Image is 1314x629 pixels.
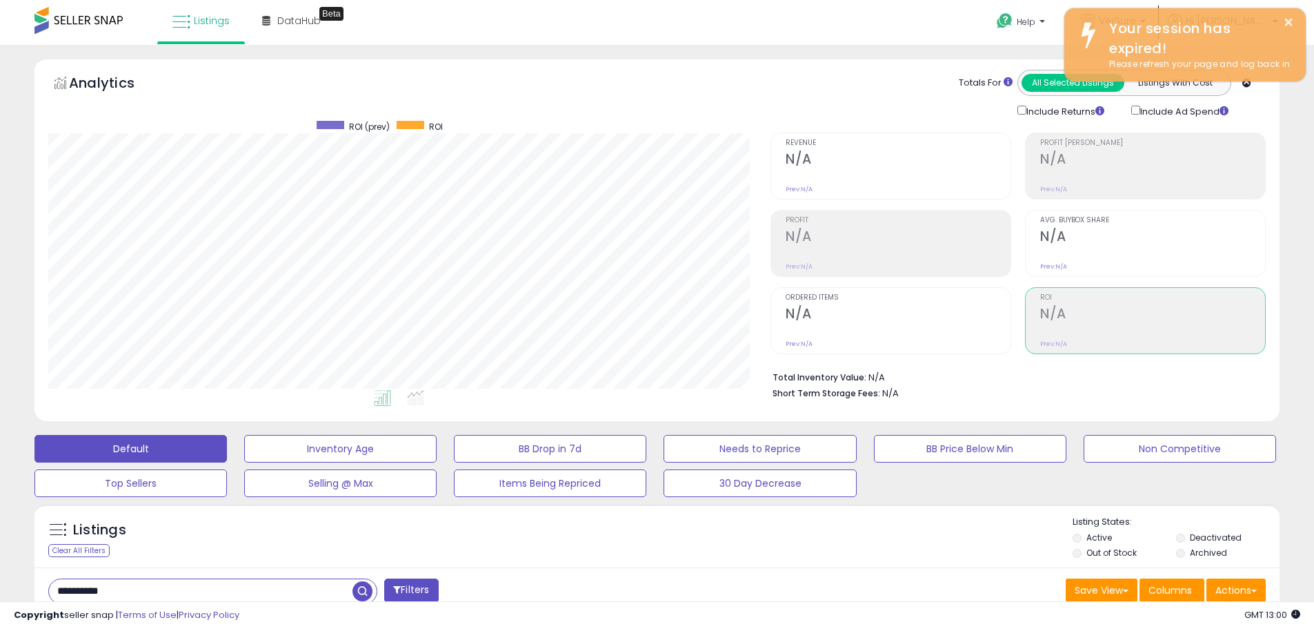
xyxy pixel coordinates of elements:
[1283,14,1294,31] button: ×
[773,368,1255,385] li: N/A
[1040,262,1067,271] small: Prev: N/A
[986,2,1059,45] a: Help
[69,73,161,96] h5: Analytics
[244,435,437,463] button: Inventory Age
[773,387,880,399] b: Short Term Storage Fees:
[118,608,177,621] a: Terms of Use
[664,470,856,497] button: 30 Day Decrease
[1066,579,1137,602] button: Save View
[14,608,64,621] strong: Copyright
[874,435,1066,463] button: BB Price Below Min
[996,12,1013,30] i: Get Help
[1017,16,1035,28] span: Help
[34,470,227,497] button: Top Sellers
[244,470,437,497] button: Selling @ Max
[454,470,646,497] button: Items Being Repriced
[14,609,239,622] div: seller snap | |
[1190,547,1227,559] label: Archived
[179,608,239,621] a: Privacy Policy
[1040,139,1265,147] span: Profit [PERSON_NAME]
[1040,340,1067,348] small: Prev: N/A
[48,544,110,557] div: Clear All Filters
[1086,547,1137,559] label: Out of Stock
[1139,579,1204,602] button: Columns
[786,217,1011,224] span: Profit
[1040,185,1067,193] small: Prev: N/A
[664,435,856,463] button: Needs to Reprice
[277,14,321,28] span: DataHub
[786,185,813,193] small: Prev: N/A
[1073,516,1280,529] p: Listing States:
[786,229,1011,247] h2: N/A
[454,435,646,463] button: BB Drop in 7d
[1148,583,1192,597] span: Columns
[429,121,443,133] span: ROI
[349,121,390,133] span: ROI (prev)
[1099,58,1295,71] div: Please refresh your page and log back in
[1206,579,1266,602] button: Actions
[1190,532,1242,543] label: Deactivated
[1040,151,1265,170] h2: N/A
[1124,74,1226,92] button: Listings With Cost
[319,7,344,21] div: Tooltip anchor
[1040,306,1265,325] h2: N/A
[959,77,1013,90] div: Totals For
[1040,217,1265,224] span: Avg. Buybox Share
[384,579,438,603] button: Filters
[73,521,126,540] h5: Listings
[1086,532,1112,543] label: Active
[1121,103,1251,119] div: Include Ad Spend
[786,139,1011,147] span: Revenue
[786,294,1011,302] span: Ordered Items
[1022,74,1124,92] button: All Selected Listings
[882,387,899,400] span: N/A
[786,340,813,348] small: Prev: N/A
[786,262,813,271] small: Prev: N/A
[1007,103,1121,119] div: Include Returns
[1099,19,1295,58] div: Your session has expired!
[786,306,1011,325] h2: N/A
[1084,435,1276,463] button: Non Competitive
[1244,608,1300,621] span: 2025-09-16 13:00 GMT
[34,435,227,463] button: Default
[773,371,866,383] b: Total Inventory Value:
[786,151,1011,170] h2: N/A
[1040,294,1265,302] span: ROI
[1040,229,1265,247] h2: N/A
[194,14,230,28] span: Listings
